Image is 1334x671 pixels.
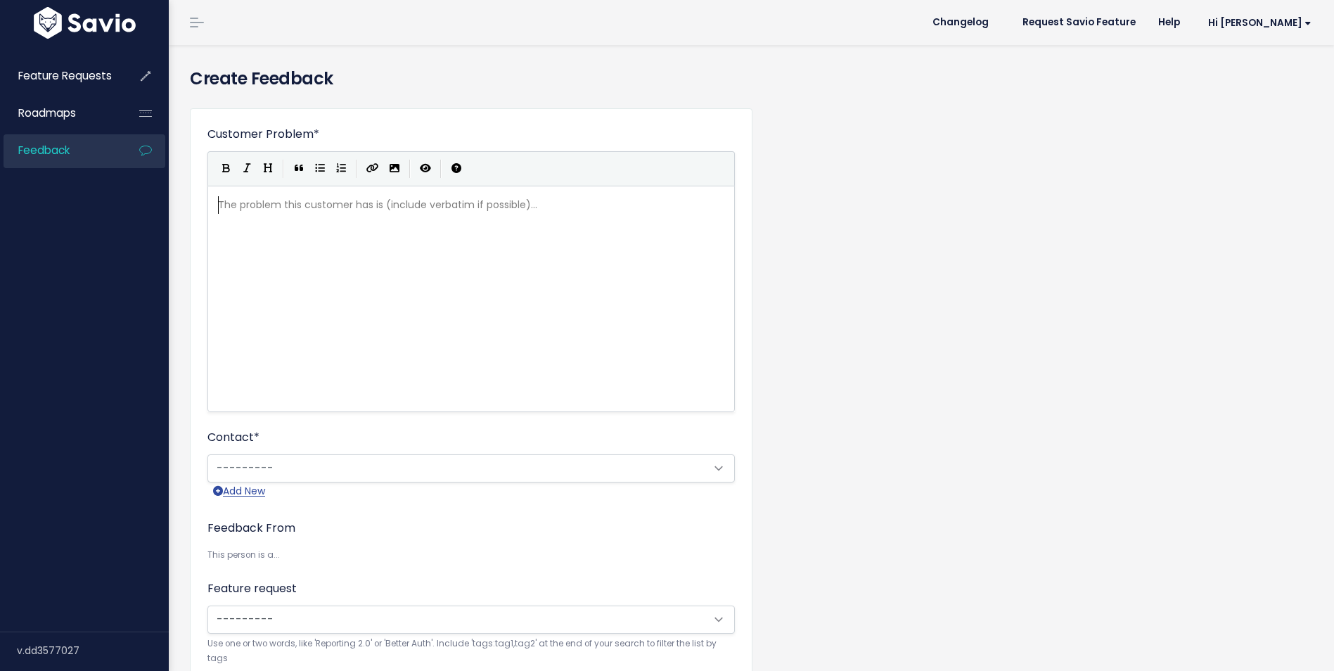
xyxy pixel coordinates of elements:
a: Feedback [4,134,117,167]
button: Heading [257,158,278,179]
a: Hi [PERSON_NAME] [1191,12,1323,34]
a: Roadmaps [4,97,117,129]
label: Customer Problem [207,126,319,143]
label: Feature request [207,580,297,597]
button: Quote [288,158,309,179]
a: Request Savio Feature [1011,12,1147,33]
h4: Create Feedback [190,66,1313,91]
span: Changelog [932,18,989,27]
button: Generic List [309,158,331,179]
i: | [283,160,284,177]
a: Feature Requests [4,60,117,92]
span: Feature Requests [18,68,112,83]
button: Import an image [384,158,405,179]
button: Toggle Preview [415,158,436,179]
label: Contact [207,429,259,446]
a: Add New [213,483,265,500]
img: logo-white.9d6f32f41409.svg [30,7,139,39]
a: Help [1147,12,1191,33]
button: Numbered List [331,158,352,179]
button: Italic [236,158,257,179]
small: Use one or two words, like 'Reporting 2.0' or 'Better Auth'. Include 'tags:tag1,tag2' at the end ... [207,637,735,667]
label: Feedback From [207,520,295,537]
i: | [356,160,357,177]
span: Roadmaps [18,106,76,120]
small: This person is a... [207,548,735,563]
span: Hi [PERSON_NAME] [1208,18,1311,28]
span: Feedback [18,143,70,158]
i: | [409,160,411,177]
button: Markdown Guide [446,158,467,179]
div: v.dd3577027 [17,632,169,669]
button: Create Link [361,158,384,179]
button: Bold [215,158,236,179]
i: | [440,160,442,177]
